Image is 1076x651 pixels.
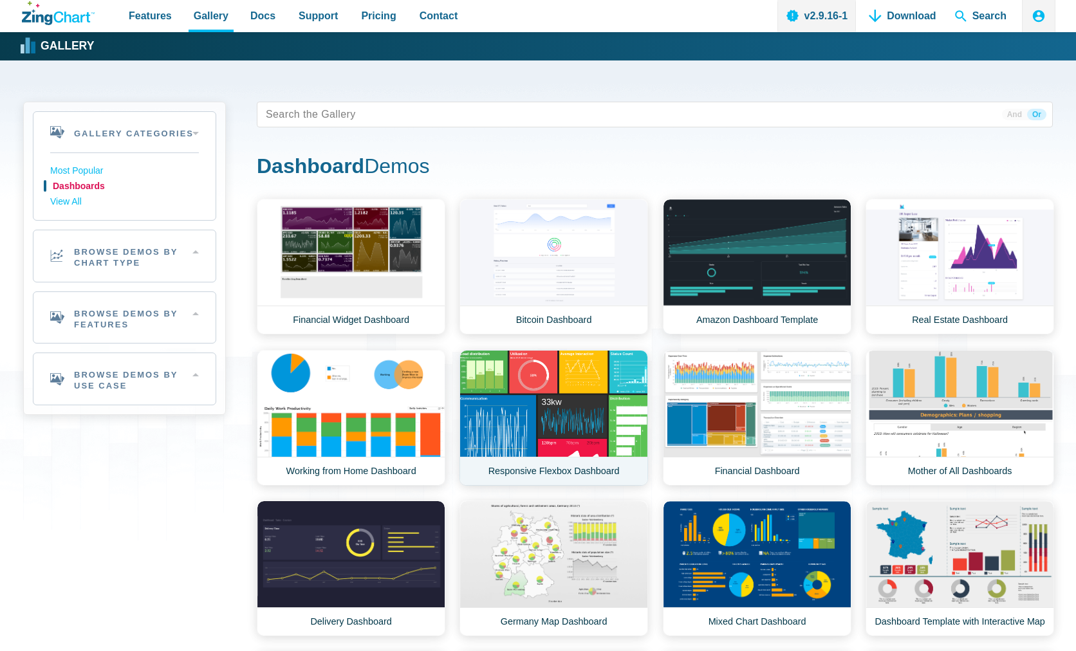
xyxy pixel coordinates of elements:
[22,37,94,56] a: Gallery
[257,153,1053,182] h1: Demos
[257,500,445,636] a: Delivery Dashboard
[22,1,95,25] a: ZingChart Logo. Click to return to the homepage
[459,350,648,486] a: Responsive Flexbox Dashboard
[250,7,275,24] span: Docs
[50,179,199,194] a: Dashboards
[33,292,216,344] h2: Browse Demos By Features
[663,199,851,335] a: Amazon Dashboard Template
[33,230,216,282] h2: Browse Demos By Chart Type
[420,7,458,24] span: Contact
[33,353,216,405] h2: Browse Demos By Use Case
[866,500,1054,636] a: Dashboard Template with Interactive Map
[361,7,396,24] span: Pricing
[459,500,648,636] a: Germany Map Dashboard
[257,350,445,486] a: Working from Home Dashboard
[50,163,199,179] a: Most Popular
[33,112,216,152] h2: Gallery Categories
[257,154,364,178] strong: Dashboard
[1002,109,1027,120] span: And
[459,199,648,335] a: Bitcoin Dashboard
[663,350,851,486] a: Financial Dashboard
[257,199,445,335] a: Financial Widget Dashboard
[663,500,851,636] a: Mixed Chart Dashboard
[866,350,1054,486] a: Mother of All Dashboards
[299,7,338,24] span: Support
[866,199,1054,335] a: Real Estate Dashboard
[1027,109,1046,120] span: Or
[50,194,199,210] a: View All
[41,41,94,52] strong: Gallery
[194,7,228,24] span: Gallery
[129,7,172,24] span: Features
